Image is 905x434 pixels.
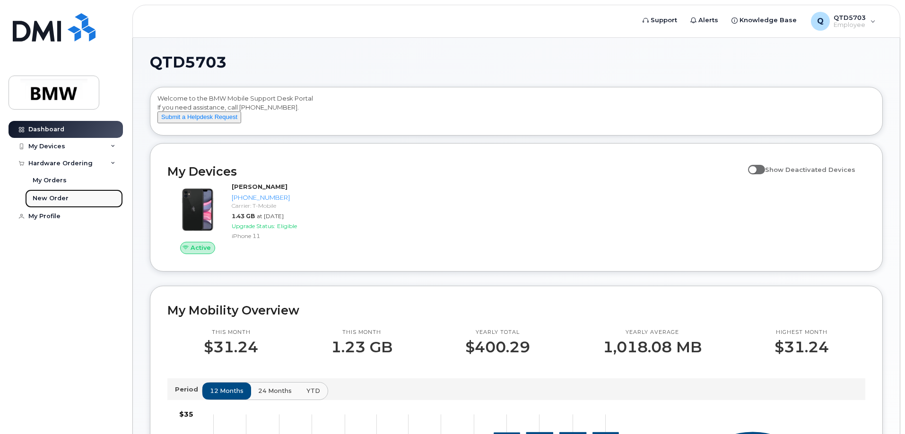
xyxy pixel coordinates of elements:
[603,329,702,336] p: Yearly average
[167,164,743,179] h2: My Devices
[277,222,297,230] span: Eligible
[465,339,530,356] p: $400.29
[864,393,898,427] iframe: Messenger Launcher
[204,329,258,336] p: This month
[157,111,241,123] button: Submit a Helpdesk Request
[306,386,320,395] span: YTD
[175,385,202,394] p: Period
[167,303,865,317] h2: My Mobility Overview
[258,386,292,395] span: 24 months
[331,339,392,356] p: 1.23 GB
[204,339,258,356] p: $31.24
[774,329,829,336] p: Highest month
[603,339,702,356] p: 1,018.08 MB
[232,213,255,220] span: 1.43 GB
[157,113,241,120] a: Submit a Helpdesk Request
[232,202,330,210] div: Carrier: T-Mobile
[774,339,829,356] p: $31.24
[465,329,530,336] p: Yearly total
[175,187,220,232] img: iPhone_11.jpg
[232,232,330,240] div: iPhone 11
[179,410,193,418] tspan: $35
[765,166,855,173] span: Show Deactivated Devices
[157,94,875,132] div: Welcome to the BMW Mobile Support Desk Portal If you need assistance, call [PHONE_NUMBER].
[232,183,287,190] strong: [PERSON_NAME]
[150,55,226,69] span: QTD5703
[748,161,756,168] input: Show Deactivated Devices
[331,329,392,336] p: This month
[257,213,284,220] span: at [DATE]
[232,193,330,202] div: [PHONE_NUMBER]
[191,243,211,252] span: Active
[232,222,275,230] span: Upgrade Status:
[167,182,333,254] a: Active[PERSON_NAME][PHONE_NUMBER]Carrier: T-Mobile1.43 GBat [DATE]Upgrade Status:EligibleiPhone 11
